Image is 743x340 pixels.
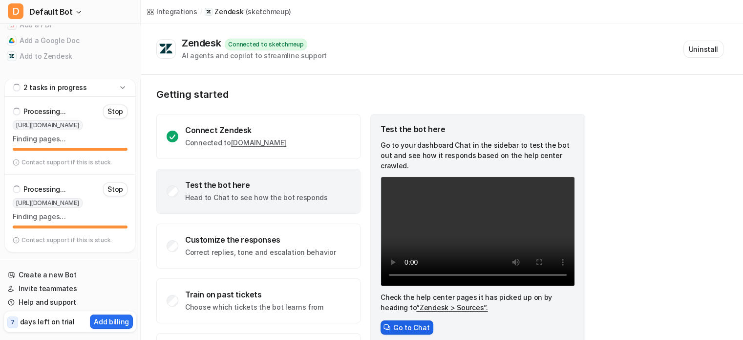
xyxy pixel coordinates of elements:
a: Zendesk(sketchmeup) [205,7,291,17]
div: Test the bot here [381,124,575,134]
span: D [8,3,23,19]
div: Integrations [156,6,197,17]
img: Add to Zendesk [9,53,15,59]
a: Integrations [147,6,197,17]
p: 7 [11,318,15,327]
button: Stop [103,182,127,196]
img: Add a Google Doc [9,38,15,44]
p: Contact support if this is stuck. [21,236,112,244]
button: Go to Chat [381,320,433,335]
video: Your browser does not support the video tag. [381,177,575,286]
p: days left on trial [20,317,75,327]
div: Customize the responses [185,235,336,245]
p: Stop [107,107,123,116]
span: Default Bot [29,5,73,19]
p: Getting started [156,89,586,100]
p: Check the help center pages it has picked up on by heading to [381,292,575,313]
div: AI agents and copilot to streamline support [182,50,327,61]
div: Connect Zendesk [185,125,286,135]
p: Processing... [23,107,65,116]
button: Stop [103,105,127,118]
p: Processing... [23,184,65,194]
p: Correct replies, tone and escalation behavior [185,248,336,257]
img: ChatIcon [383,324,390,331]
p: Connected to [185,138,286,148]
a: Create a new Bot [4,268,136,282]
a: Invite teammates [4,282,136,295]
button: Add billing [90,315,133,329]
p: Stop [107,184,123,194]
div: Connected to sketchmeup [225,39,307,50]
p: Add billing [94,317,129,327]
p: Zendesk [214,7,243,17]
p: 2 tasks in progress [23,83,87,92]
span: [URL][DOMAIN_NAME] [13,120,83,130]
span: / [200,7,202,16]
p: Go to your dashboard Chat in the sidebar to test the bot out and see how it responds based on the... [381,140,575,171]
div: Zendesk [182,37,225,49]
p: Contact support if this is stuck. [21,159,112,166]
a: [DOMAIN_NAME] [231,138,286,147]
p: Finding pages… [13,212,127,222]
p: Head to Chat to see how the bot responds [185,193,328,203]
a: Help and support [4,295,136,309]
button: Uninstall [683,41,723,58]
p: Choose which tickets the bot learns from [185,302,323,312]
button: Add a Google DocAdd a Google Doc [4,33,136,48]
p: ( sketchmeup ) [245,7,291,17]
img: Zendesk logo [159,43,173,55]
div: Train on past tickets [185,290,323,299]
p: Finding pages… [13,134,127,144]
div: Test the bot here [185,180,328,190]
span: [URL][DOMAIN_NAME] [13,198,83,208]
button: Add to ZendeskAdd to Zendesk [4,48,136,64]
a: “Zendesk > Sources”. [416,303,488,312]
